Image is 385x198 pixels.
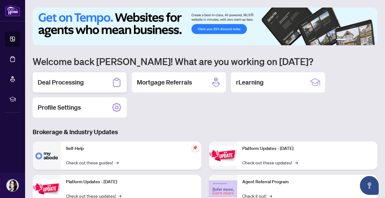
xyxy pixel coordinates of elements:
[242,179,373,185] p: Agent Referral Program
[33,8,377,45] img: Slide 0
[236,78,264,87] h2: rLearning
[349,39,351,41] button: 2
[38,103,81,112] h2: Profile Settings
[5,5,20,16] img: logo
[242,145,373,152] p: Platform Updates - [DATE]
[369,39,371,41] button: 6
[354,39,356,41] button: 3
[137,78,192,87] h2: Mortgage Referrals
[38,78,84,87] h2: Deal Processing
[33,141,61,170] img: Self-Help
[191,144,199,151] span: pushpin
[336,39,346,41] button: 1
[364,39,366,41] button: 5
[360,176,379,195] button: Open asap
[209,146,237,165] img: Platform Updates - June 23, 2025
[33,128,377,136] h3: Brokerage & Industry Updates
[33,55,377,67] h1: Welcome back [PERSON_NAME]! What are you working on [DATE]?
[7,179,19,191] img: Profile Icon
[66,159,119,166] a: Check out these guides!→
[66,145,196,152] p: Self-Help
[115,159,119,166] span: →
[209,180,237,198] img: Agent Referral Program
[66,179,196,185] p: Platform Updates - [DATE]
[295,159,298,166] span: →
[242,159,298,166] a: Check out these updates!→
[359,39,361,41] button: 4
